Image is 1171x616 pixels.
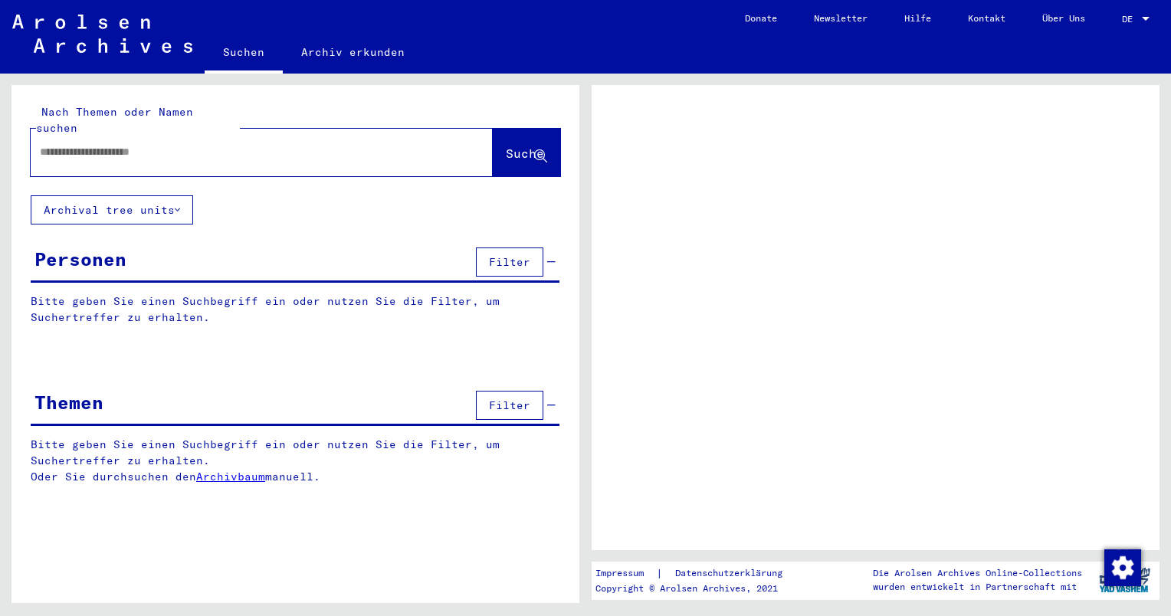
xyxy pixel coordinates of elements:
div: Personen [34,245,126,273]
p: Bitte geben Sie einen Suchbegriff ein oder nutzen Sie die Filter, um Suchertreffer zu erhalten. O... [31,437,560,485]
a: Archivbaum [196,470,265,483]
span: Filter [489,255,530,269]
button: Suche [493,129,560,176]
mat-label: Nach Themen oder Namen suchen [36,105,193,135]
button: Filter [476,391,543,420]
span: Suche [506,146,544,161]
img: Zustimmung ändern [1104,549,1141,586]
button: Archival tree units [31,195,193,224]
p: Copyright © Arolsen Archives, 2021 [595,582,801,595]
a: Archiv erkunden [283,34,423,70]
img: yv_logo.png [1096,561,1153,599]
button: Filter [476,247,543,277]
span: DE [1122,14,1139,25]
span: Filter [489,398,530,412]
a: Suchen [205,34,283,74]
a: Impressum [595,565,656,582]
a: Datenschutzerklärung [663,565,801,582]
p: wurden entwickelt in Partnerschaft mit [873,580,1082,594]
div: Themen [34,388,103,416]
img: Arolsen_neg.svg [12,15,192,53]
p: Die Arolsen Archives Online-Collections [873,566,1082,580]
div: | [595,565,801,582]
p: Bitte geben Sie einen Suchbegriff ein oder nutzen Sie die Filter, um Suchertreffer zu erhalten. [31,293,559,326]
